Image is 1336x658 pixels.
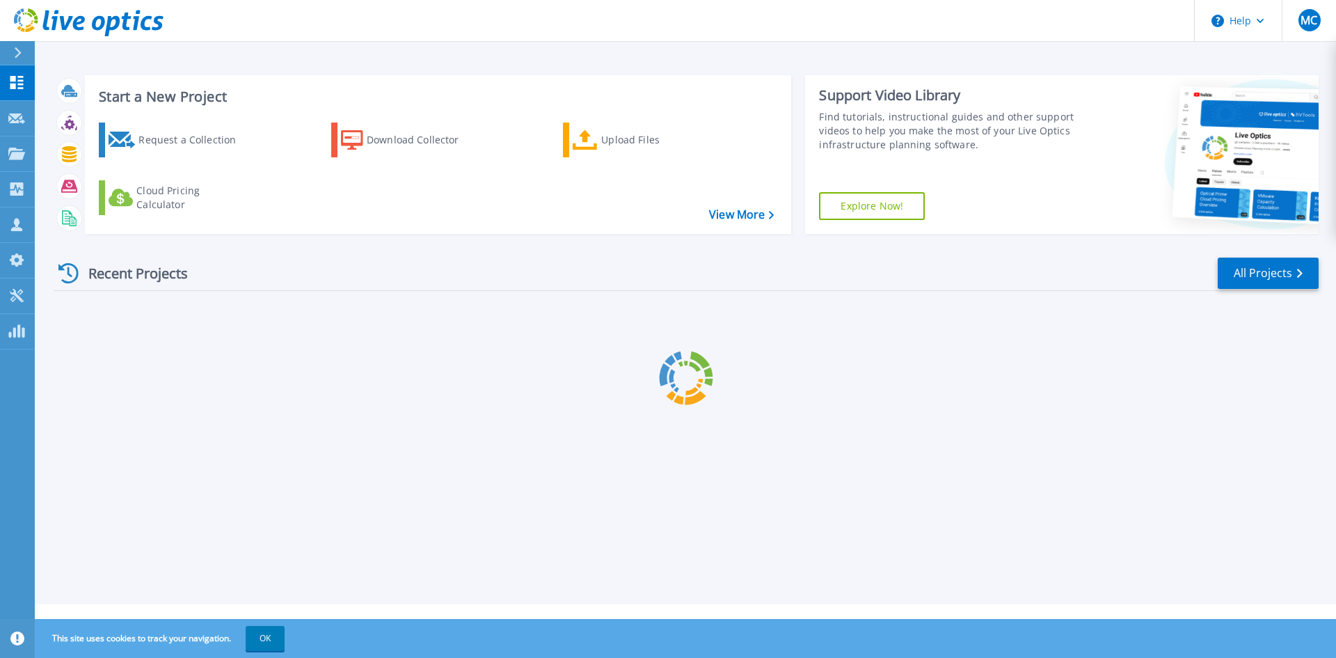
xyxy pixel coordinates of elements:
div: Find tutorials, instructional guides and other support videos to help you make the most of your L... [819,110,1081,152]
span: MC [1301,15,1317,26]
div: Recent Projects [54,256,207,290]
div: Request a Collection [138,126,250,154]
a: View More [709,208,774,221]
a: Cloud Pricing Calculator [99,180,254,215]
h3: Start a New Project [99,89,774,104]
div: Support Video Library [819,86,1081,104]
a: Request a Collection [99,123,254,157]
div: Upload Files [601,126,713,154]
button: OK [246,626,285,651]
div: Download Collector [367,126,478,154]
a: Upload Files [563,123,718,157]
div: Cloud Pricing Calculator [136,184,248,212]
a: Explore Now! [819,192,925,220]
a: Download Collector [331,123,486,157]
span: This site uses cookies to track your navigation. [38,626,285,651]
a: All Projects [1218,258,1319,289]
